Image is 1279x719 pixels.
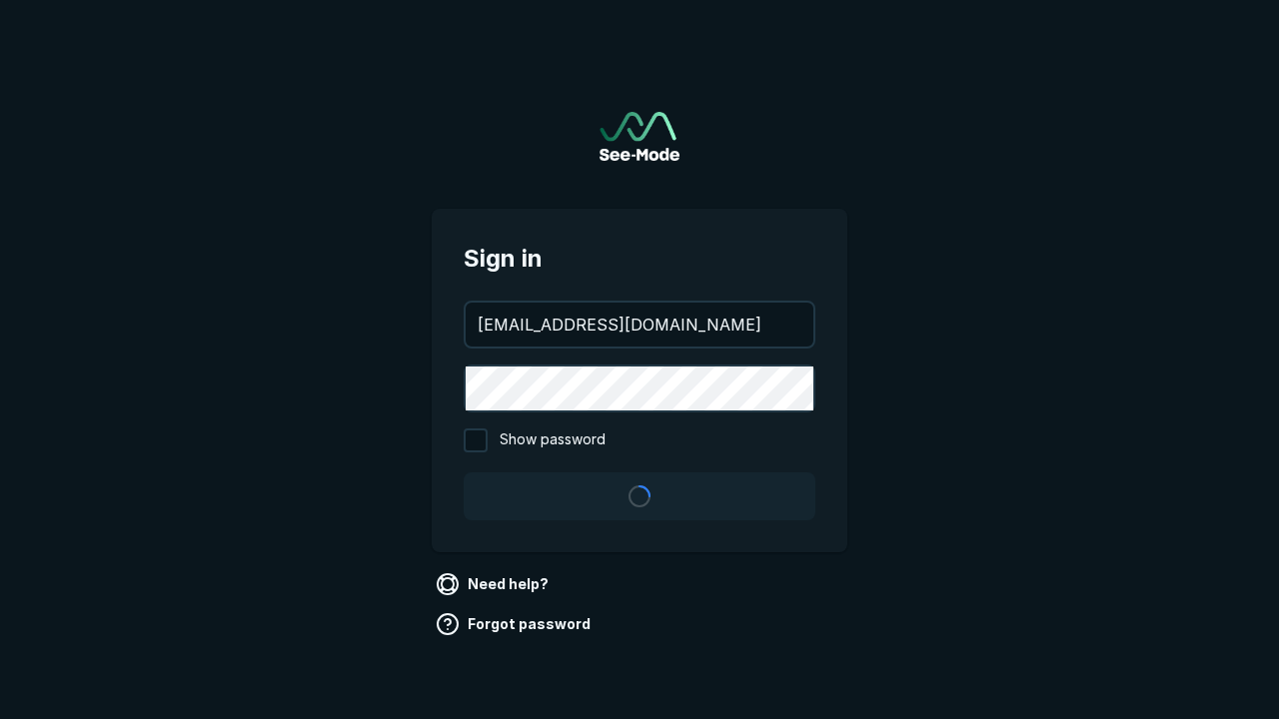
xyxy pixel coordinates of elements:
img: See-Mode Logo [600,112,679,161]
a: Go to sign in [600,112,679,161]
span: Sign in [464,241,815,277]
a: Need help? [432,568,557,600]
span: Show password [500,428,606,452]
a: Forgot password [432,608,599,640]
input: your@email.com [466,303,813,347]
